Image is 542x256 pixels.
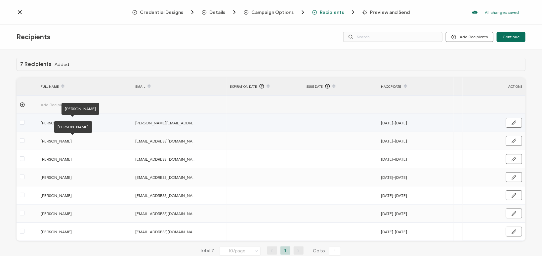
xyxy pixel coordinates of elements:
[20,61,51,67] h1: 7 Recipients
[37,81,132,92] div: FULL NAME
[381,174,407,181] span: [DATE]-[DATE]
[509,224,542,256] iframe: Chat Widget
[381,210,407,217] span: [DATE]-[DATE]
[381,192,407,199] span: [DATE]-[DATE]
[313,246,342,256] span: Go to
[135,137,198,145] span: [EMAIL_ADDRESS][DOMAIN_NAME]
[497,32,525,42] button: Continue
[219,247,261,256] input: Select
[209,10,225,15] span: Details
[41,174,104,181] span: [PERSON_NAME]
[463,83,525,90] div: ACTIONS
[503,35,520,39] span: Continue
[62,103,99,115] div: [PERSON_NAME]
[132,9,410,16] div: Breadcrumb
[251,10,294,15] span: Campaign Options
[135,192,198,199] span: [EMAIL_ADDRESS][DOMAIN_NAME]
[381,137,407,145] span: [DATE]-[DATE]
[135,210,198,217] span: [EMAIL_ADDRESS][DOMAIN_NAME]
[446,32,493,42] button: Add Recipients
[343,32,442,42] input: Search
[362,10,410,15] span: Preview and Send
[41,119,104,127] span: [PERSON_NAME]
[320,10,344,15] span: Recipients
[135,228,198,236] span: [EMAIL_ADDRESS][DOMAIN_NAME]
[135,119,198,127] span: [PERSON_NAME][EMAIL_ADDRESS][DOMAIN_NAME]
[202,9,238,16] span: Details
[381,228,407,236] span: [DATE]-[DATE]
[485,10,519,15] p: All changes saved
[306,83,323,90] span: Issue Date
[280,246,290,255] li: 1
[135,174,198,181] span: [EMAIL_ADDRESS][DOMAIN_NAME]
[381,155,407,163] span: [DATE]-[DATE]
[135,155,198,163] span: [EMAIL_ADDRESS][DOMAIN_NAME]
[200,246,214,256] span: Total 7
[41,210,104,217] span: [PERSON_NAME]
[230,83,257,90] span: Expiration Date
[381,119,407,127] span: [DATE]-[DATE]
[312,9,356,16] span: Recipients
[17,33,50,41] span: Recipients
[132,9,196,16] span: Credential Designs
[370,10,410,15] span: Preview and Send
[41,192,104,199] span: [PERSON_NAME]
[41,228,104,236] span: [PERSON_NAME]
[132,81,227,92] div: EMAIL
[41,101,104,109] span: Add Recipient
[41,155,104,163] span: [PERSON_NAME]
[378,81,454,92] div: HACCP Date
[140,10,183,15] span: Credential Designs
[55,62,69,67] span: Added
[41,137,104,145] span: [PERSON_NAME]
[54,121,92,133] div: [PERSON_NAME]
[244,9,306,16] span: Campaign Options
